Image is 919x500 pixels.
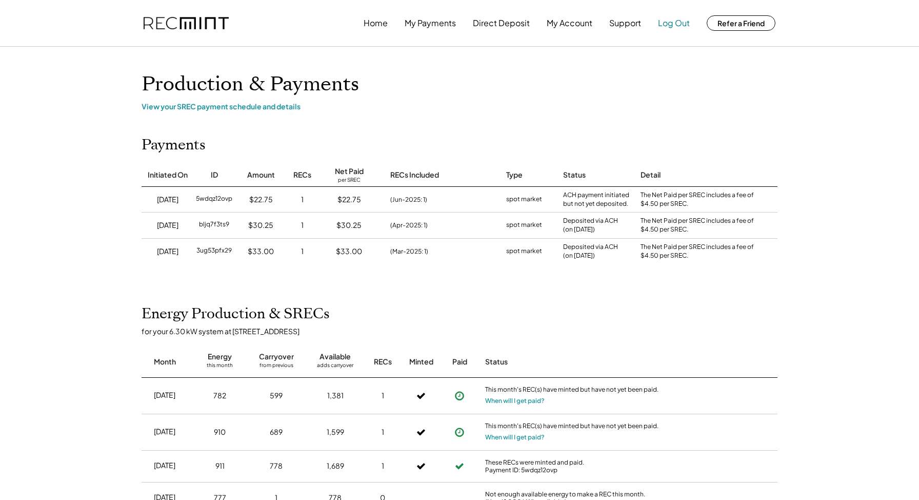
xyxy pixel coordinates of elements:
[214,427,226,437] div: 910
[142,137,206,154] h2: Payments
[473,13,530,33] button: Direct Deposit
[390,221,428,230] div: (Apr-2025: 1)
[506,195,542,205] div: spot market
[374,357,392,367] div: RECs
[452,425,467,440] button: Payment approved, but not yet initiated.
[259,352,294,362] div: Carryover
[609,13,641,33] button: Support
[641,217,758,234] div: The Net Paid per SREC includes a fee of $4.50 per SREC.
[452,357,467,367] div: Paid
[327,461,344,471] div: 1,689
[259,362,293,372] div: from previous
[506,246,542,257] div: spot market
[270,427,283,437] div: 689
[338,177,361,184] div: per SREC
[248,220,273,230] div: $30.25
[485,357,660,367] div: Status
[248,246,274,257] div: $33.00
[405,13,456,33] button: My Payments
[506,170,523,180] div: Type
[506,220,542,230] div: spot market
[382,427,384,437] div: 1
[142,326,788,336] div: for your 6.30 kW system at [STREET_ADDRESS]
[154,390,175,400] div: [DATE]
[319,352,351,362] div: Available
[337,195,361,205] div: $22.75
[547,13,592,33] button: My Account
[452,388,467,403] button: Payment approved, but not yet initiated.
[563,170,586,180] div: Status
[301,220,304,230] div: 1
[336,220,362,230] div: $30.25
[335,166,364,177] div: Net Paid
[327,391,344,401] div: 1,381
[382,391,384,401] div: 1
[249,195,273,205] div: $22.75
[563,191,630,208] div: ACH payment initiated but not yet deposited.
[196,195,232,205] div: 5wdqz12ovp
[390,247,428,256] div: (Mar-2025: 1)
[364,13,388,33] button: Home
[142,102,777,111] div: View your SREC payment schedule and details
[382,461,384,471] div: 1
[148,170,188,180] div: Initiated On
[157,195,178,205] div: [DATE]
[563,217,618,234] div: Deposited via ACH (on [DATE])
[208,352,232,362] div: Energy
[301,195,304,205] div: 1
[199,220,229,230] div: bljq7f3ts9
[157,220,178,230] div: [DATE]
[215,461,225,471] div: 911
[144,17,229,30] img: recmint-logotype%403x.png
[485,432,545,443] button: When will I get paid?
[154,427,175,437] div: [DATE]
[293,170,311,180] div: RECs
[213,391,226,401] div: 782
[390,195,427,204] div: (Jun-2025: 1)
[485,386,660,396] div: This month's REC(s) have minted but have not yet been paid.
[196,246,232,257] div: 3ug53pfx29
[142,305,330,323] h2: Energy Production & SRECs
[327,427,344,437] div: 1,599
[336,246,362,257] div: $33.00
[154,460,175,471] div: [DATE]
[247,170,275,180] div: Amount
[641,243,758,260] div: The Net Paid per SREC includes a fee of $4.50 per SREC.
[211,170,218,180] div: ID
[707,15,775,31] button: Refer a Friend
[270,461,283,471] div: 778
[207,362,233,372] div: this month
[563,243,618,260] div: Deposited via ACH (on [DATE])
[641,191,758,208] div: The Net Paid per SREC includes a fee of $4.50 per SREC.
[270,391,283,401] div: 599
[485,422,660,432] div: This month's REC(s) have minted but have not yet been paid.
[658,13,690,33] button: Log Out
[142,72,777,97] h1: Production & Payments
[641,170,661,180] div: Detail
[157,246,178,257] div: [DATE]
[485,458,660,474] div: These RECs were minted and paid. Payment ID: 5wdqz12ovp
[409,357,433,367] div: Minted
[154,357,176,367] div: Month
[317,362,353,372] div: adds carryover
[301,246,304,257] div: 1
[390,170,439,180] div: RECs Included
[485,396,545,406] button: When will I get paid?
